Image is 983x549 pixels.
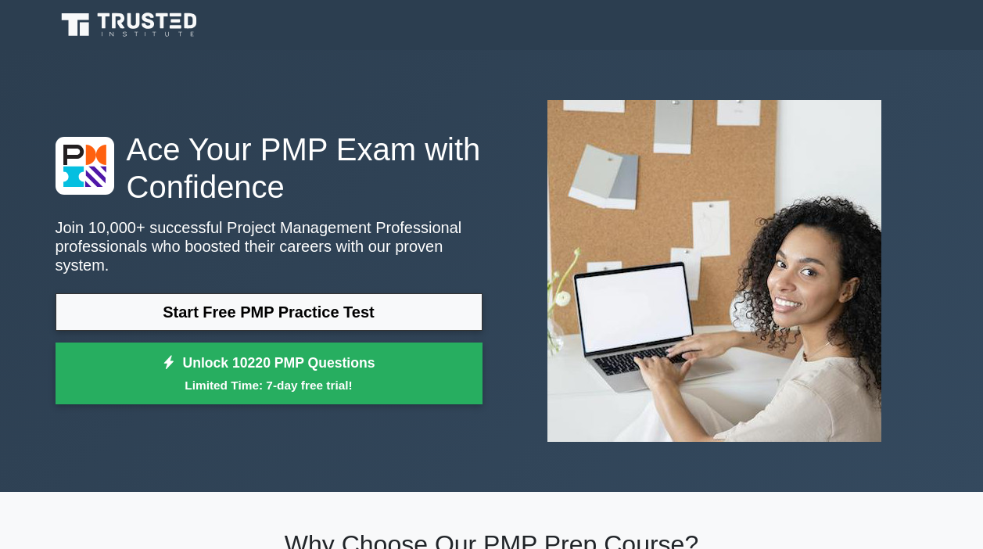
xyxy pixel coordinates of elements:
[56,218,483,274] p: Join 10,000+ successful Project Management Professional professionals who boosted their careers w...
[56,293,483,331] a: Start Free PMP Practice Test
[56,131,483,206] h1: Ace Your PMP Exam with Confidence
[75,376,463,394] small: Limited Time: 7-day free trial!
[56,343,483,405] a: Unlock 10220 PMP QuestionsLimited Time: 7-day free trial!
